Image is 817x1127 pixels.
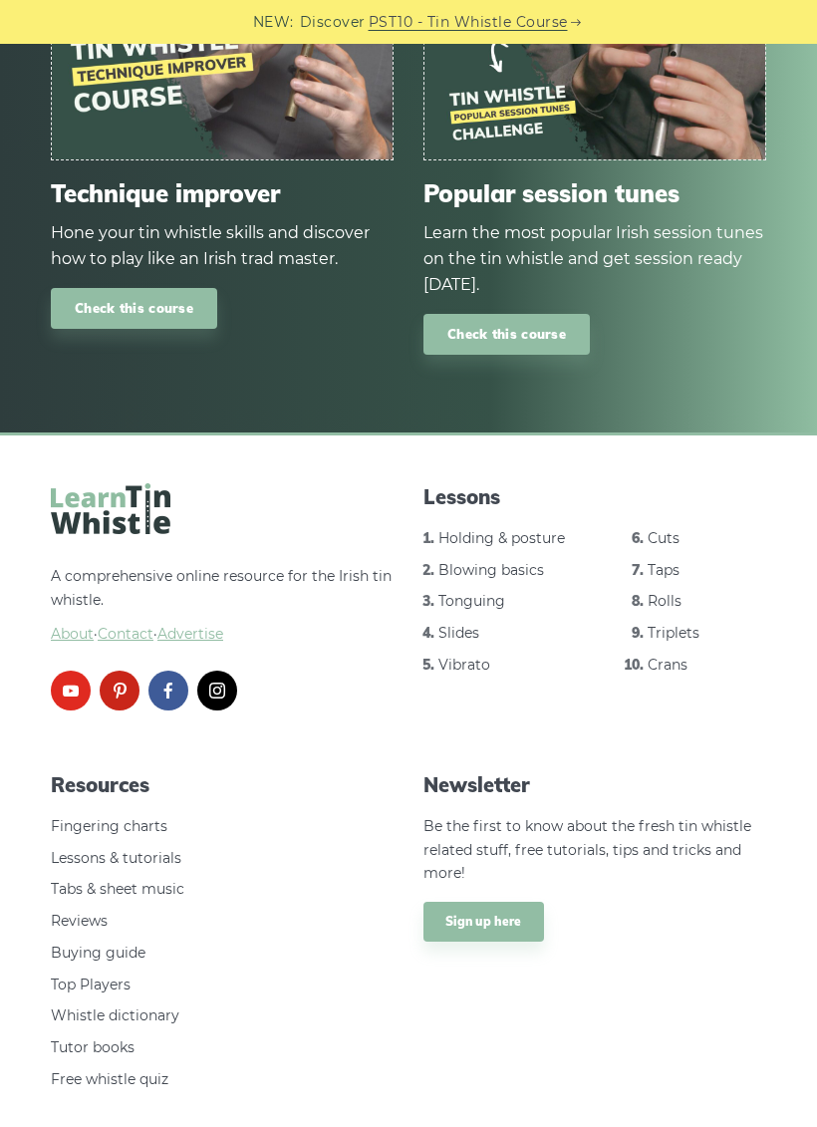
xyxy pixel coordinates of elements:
a: Taps [648,561,680,579]
span: Contact [98,625,153,643]
a: Check this course [51,288,217,329]
div: Hone your tin whistle skills and discover how to play like an Irish trad master. [51,220,394,272]
p: Be the first to know about the fresh tin whistle related stuff, free tutorials, tips and tricks a... [423,815,766,886]
a: facebook [148,671,188,710]
a: pinterest [100,671,139,710]
span: Advertise [157,625,223,643]
a: Crans [648,656,687,674]
img: LearnTinWhistle.com [51,483,170,534]
a: Triplets [648,624,699,642]
a: Blowing basics [438,561,544,579]
span: · [51,623,394,647]
a: Cuts [648,529,680,547]
a: Whistle dictionary [51,1006,179,1024]
a: Tabs & sheet music [51,880,184,898]
a: Tonguing [438,592,505,610]
span: Lessons [423,483,766,511]
a: Top Players [51,976,131,993]
span: Technique improver [51,179,394,208]
a: youtube [51,671,91,710]
p: A comprehensive online resource for the Irish tin whistle. [51,565,394,646]
a: instagram [197,671,237,710]
span: Discover [300,11,366,34]
a: Check this course [423,314,590,355]
span: NEW: [253,11,294,34]
a: Sign up here [423,902,544,942]
a: Holding & posture [438,529,565,547]
a: About [51,625,94,643]
a: Reviews [51,912,108,930]
a: Tutor books [51,1038,135,1056]
span: Popular session tunes [423,179,766,208]
div: Learn the most popular Irish session tunes on the tin whistle and get session ready [DATE]. [423,220,766,298]
a: Rolls [648,592,681,610]
span: Resources [51,771,394,799]
span: Newsletter [423,771,766,799]
a: PST10 - Tin Whistle Course [369,11,568,34]
a: Fingering charts [51,817,167,835]
a: Contact·Advertise [98,625,223,643]
a: Free whistle quiz [51,1070,168,1088]
a: Slides [438,624,479,642]
a: Vibrato [438,656,490,674]
a: Lessons & tutorials [51,849,181,867]
a: Buying guide [51,944,145,962]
